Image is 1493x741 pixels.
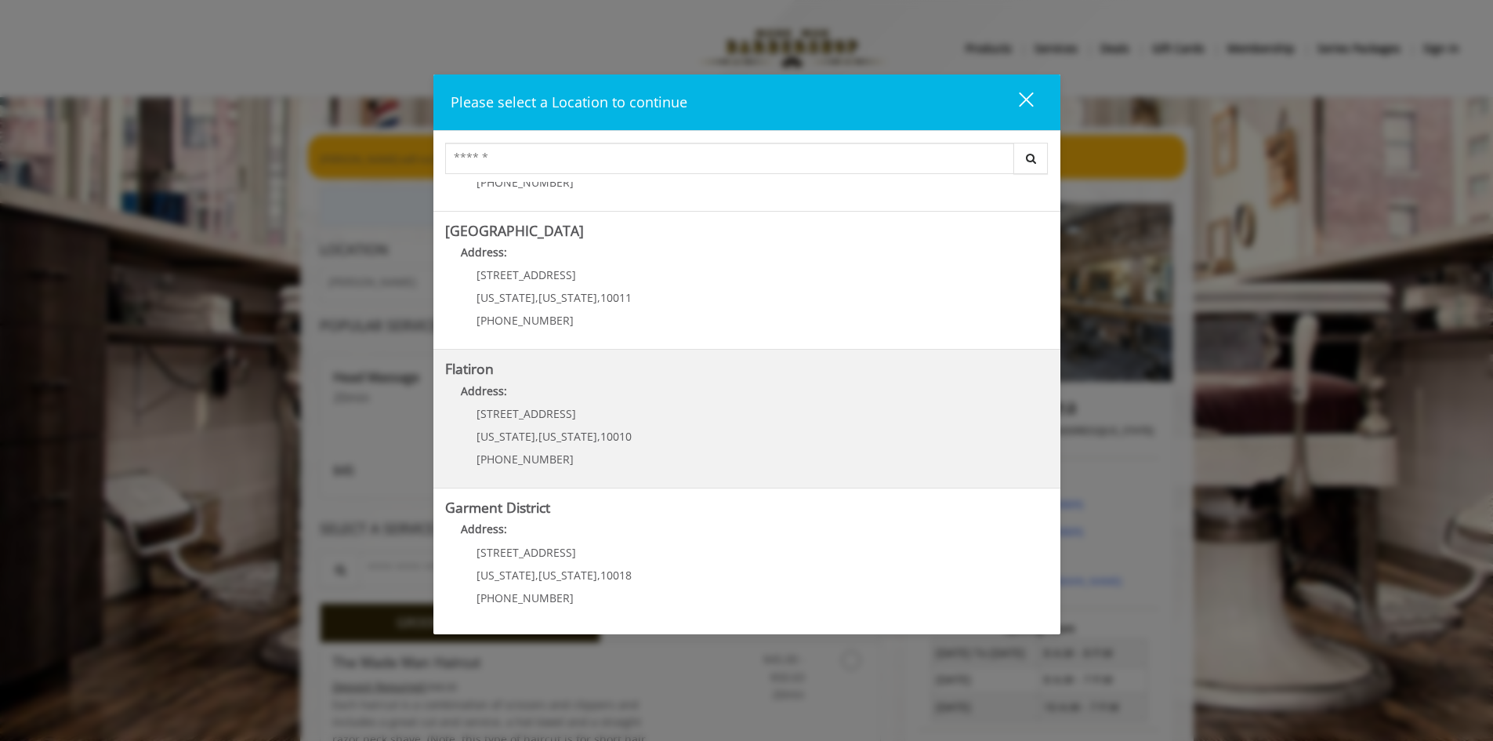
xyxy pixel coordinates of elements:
button: close dialog [990,86,1043,118]
span: , [597,290,600,305]
span: [US_STATE] [477,568,535,583]
div: Center Select [445,143,1049,182]
span: [STREET_ADDRESS] [477,545,576,560]
b: Address: [461,521,507,536]
span: [PHONE_NUMBER] [477,590,574,605]
span: [PHONE_NUMBER] [477,452,574,467]
b: [GEOGRAPHIC_DATA] [445,221,584,240]
span: [US_STATE] [477,429,535,444]
span: , [597,429,600,444]
span: [US_STATE] [538,290,597,305]
span: [US_STATE] [538,568,597,583]
span: , [597,568,600,583]
i: Search button [1022,153,1040,164]
span: [STREET_ADDRESS] [477,267,576,282]
span: , [535,290,538,305]
span: 10010 [600,429,632,444]
span: Please select a Location to continue [451,93,687,111]
span: [PHONE_NUMBER] [477,175,574,190]
span: , [535,429,538,444]
b: Flatiron [445,359,494,378]
b: Address: [461,383,507,398]
b: Garment District [445,498,550,517]
span: [US_STATE] [538,429,597,444]
span: 10018 [600,568,632,583]
span: , [535,568,538,583]
span: 10011 [600,290,632,305]
span: [US_STATE] [477,290,535,305]
div: close dialog [1001,91,1032,114]
span: [PHONE_NUMBER] [477,313,574,328]
span: [STREET_ADDRESS] [477,406,576,421]
b: Address: [461,245,507,260]
input: Search Center [445,143,1014,174]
